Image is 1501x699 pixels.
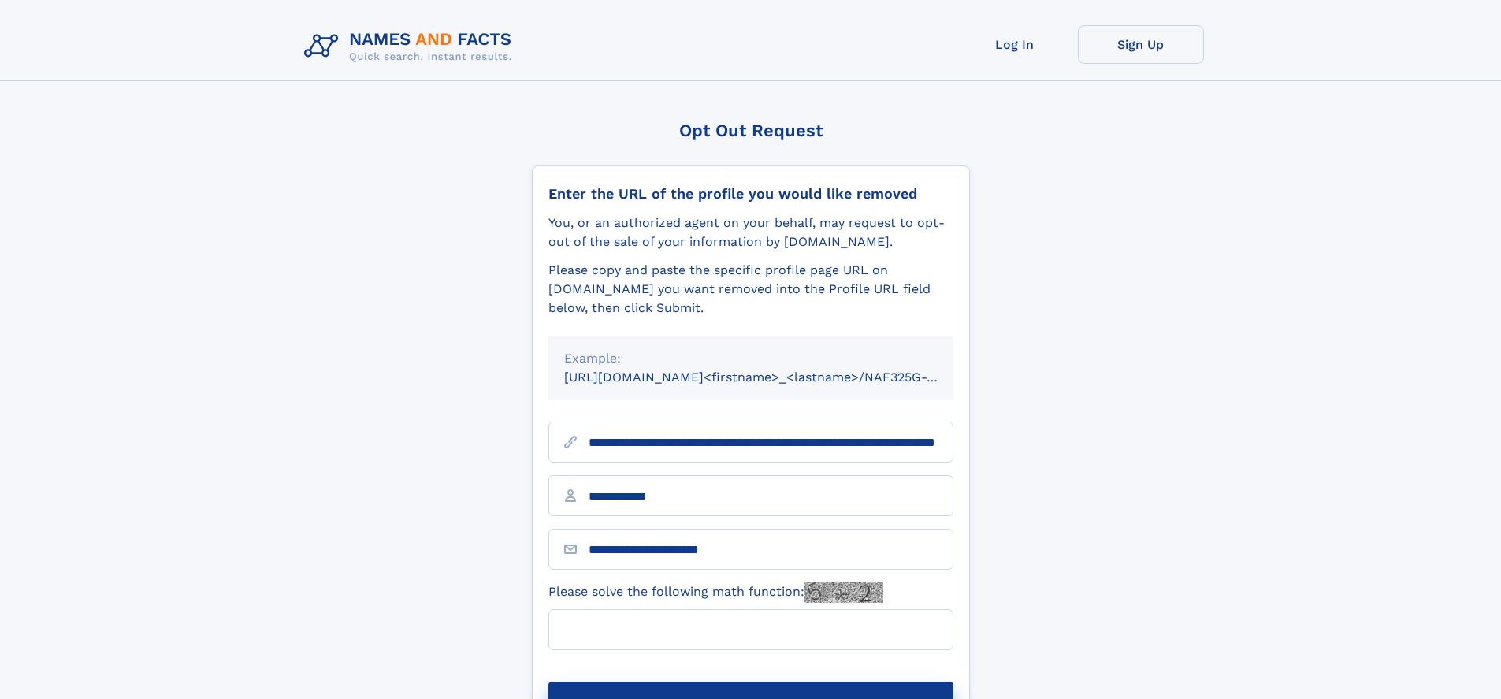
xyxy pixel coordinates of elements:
small: [URL][DOMAIN_NAME]<firstname>_<lastname>/NAF325G-xxxxxxxx [564,370,983,385]
div: You, or an authorized agent on your behalf, may request to opt-out of the sale of your informatio... [548,214,953,251]
div: Opt Out Request [532,121,970,140]
div: Example: [564,349,938,368]
div: Enter the URL of the profile you would like removed [548,185,953,203]
div: Please copy and paste the specific profile page URL on [DOMAIN_NAME] you want removed into the Pr... [548,261,953,318]
img: Logo Names and Facts [298,25,525,68]
a: Log In [952,25,1078,64]
label: Please solve the following math function: [548,582,883,603]
a: Sign Up [1078,25,1204,64]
